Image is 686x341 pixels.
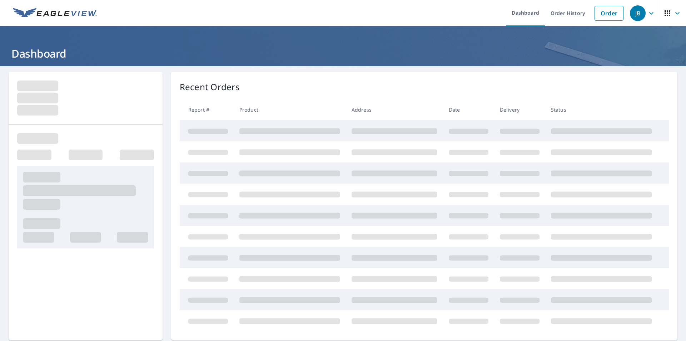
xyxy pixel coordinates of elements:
th: Delivery [494,99,545,120]
th: Date [443,99,494,120]
img: EV Logo [13,8,97,19]
th: Report # [180,99,234,120]
div: JB [630,5,646,21]
th: Product [234,99,346,120]
th: Status [545,99,657,120]
th: Address [346,99,443,120]
p: Recent Orders [180,81,240,93]
h1: Dashboard [9,46,677,61]
a: Order [595,6,623,21]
